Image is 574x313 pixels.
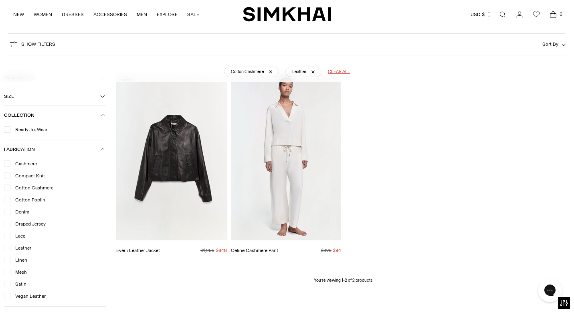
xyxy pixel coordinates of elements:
span: Cotton Cashmere [10,184,53,191]
a: Cotton Cashmere [224,67,279,77]
span: $648 [216,248,227,253]
a: SIMKHAI [243,6,331,22]
a: DRESSES [62,6,84,23]
span: Sort By [542,41,558,47]
a: EXPLORE [157,6,178,23]
button: USD $ [471,6,492,23]
span: Ready-to-Wear [10,126,47,133]
span: Cotton Poplin [10,196,45,203]
a: ACCESSORIES [93,6,127,23]
a: Wishlist [528,6,544,22]
span: Compact Knit [10,172,45,179]
iframe: Gorgias live chat messenger [534,275,566,305]
img: Everli Leather Jacket [116,75,227,240]
a: Open cart modal [545,6,561,22]
p: You’re viewing 1-2 of 2 products [314,277,372,284]
span: Fabrication [4,146,100,152]
s: $1,295 [200,248,214,253]
button: Fabrication [4,140,106,159]
a: MEN [137,6,147,23]
span: Cashmere [10,160,37,167]
span: Denim [10,208,29,215]
span: Linen [10,256,27,264]
a: SALE [187,6,199,23]
a: Open search modal [495,6,511,22]
img: Celine Cashmere Pant [231,75,342,240]
span: Draped Jersey [10,220,46,228]
span: Collection [4,112,100,118]
span: Satin [10,280,26,288]
a: Celine Cashmere Pant [231,248,278,253]
span: 0 [557,10,564,18]
a: Leather [285,67,321,77]
a: Clear all [328,67,350,77]
span: Size [4,93,100,99]
button: Collection [4,106,106,124]
button: Sort By [542,40,566,49]
span: Mesh [10,268,27,276]
span: Vegan Leather [10,293,46,300]
a: Go to the account page [511,6,528,22]
button: Size [4,87,106,106]
a: Everli Leather Jacket [116,248,160,253]
span: Show Filters [21,41,55,47]
span: Clear all [328,69,350,75]
span: $94 [333,248,341,253]
a: NEW [13,6,24,23]
span: Leather [10,244,31,252]
button: Show Filters [8,38,55,51]
span: Lace [10,232,25,240]
s: $375 [321,248,331,253]
a: WOMEN [34,6,52,23]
